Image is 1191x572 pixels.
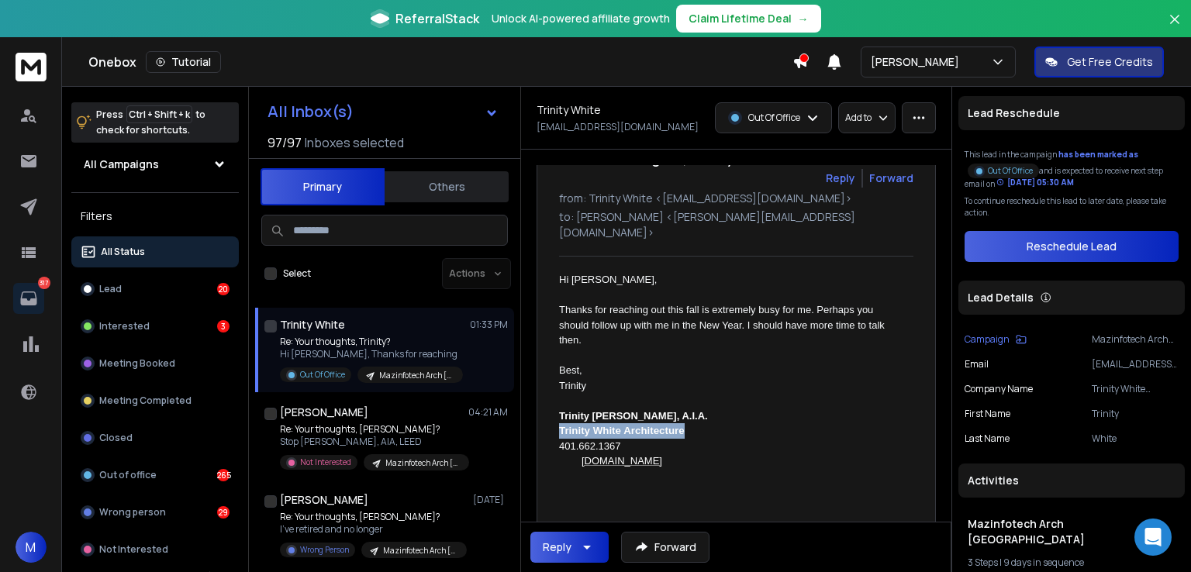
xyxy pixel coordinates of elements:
[965,231,1179,262] button: Reschedule Lead
[1165,9,1185,47] button: Close banner
[280,423,466,436] p: Re: Your thoughts, [PERSON_NAME]?
[280,317,345,333] h1: Trinity White
[1058,149,1138,160] span: has been marked as
[71,422,239,453] button: Closed
[280,523,466,536] p: I’ve retired and no longer
[255,96,511,127] button: All Inbox(s)
[283,267,311,280] label: Select
[99,543,168,556] p: Not Interested
[988,165,1033,177] p: Out Of Office
[88,51,792,73] div: Onebox
[958,463,1185,498] div: Activities
[300,457,351,468] p: Not Interested
[300,369,345,381] p: Out Of Office
[543,539,571,555] div: Reply
[217,283,230,295] div: 20
[280,511,466,523] p: Re: Your thoughts, [PERSON_NAME]?
[395,9,479,28] span: ReferralStack
[968,556,998,569] span: 3 Steps
[217,320,230,333] div: 3
[1034,47,1164,78] button: Get Free Credits
[280,405,368,420] h1: [PERSON_NAME]
[968,556,1175,569] div: |
[473,494,508,506] p: [DATE]
[71,497,239,528] button: Wrong person29
[968,105,1060,121] p: Lead Reschedule
[268,104,354,119] h1: All Inbox(s)
[1067,54,1153,70] p: Get Free Credits
[559,272,901,288] div: Hi [PERSON_NAME],
[1092,408,1179,420] p: Trinity
[280,348,463,360] p: Hi [PERSON_NAME], Thanks for reaching
[99,506,166,519] p: Wrong person
[1092,358,1179,370] p: [EMAIL_ADDRESS][DOMAIN_NAME]
[99,469,157,481] p: Out of office
[621,532,709,563] button: Forward
[1092,383,1179,395] p: Trinity White Architecture
[559,302,901,348] div: Thanks for reaching out this fall is extremely busy for me. Perhaps you should follow up with me ...
[559,425,685,436] span: Trinity White Architecture
[16,532,47,563] button: M
[261,168,385,205] button: Primary
[1134,519,1172,556] div: Open Intercom Messenger
[99,283,122,295] p: Lead
[965,149,1179,189] div: This lead in the campaign and is expected to receive next step email on
[559,378,901,394] div: Trinity
[845,112,872,124] p: Add to
[71,236,239,267] button: All Status
[280,492,368,508] h1: [PERSON_NAME]
[300,544,349,556] p: Wrong Person
[99,395,192,407] p: Meeting Completed
[968,516,1175,547] h1: Mazinfotech Arch [GEOGRAPHIC_DATA]
[305,133,404,152] h3: Inboxes selected
[537,102,601,118] h1: Trinity White
[968,290,1034,305] p: Lead Details
[13,283,44,314] a: 317
[996,177,1074,188] div: [DATE] 05:30 AM
[559,440,621,452] span: 401.662.1367
[1092,432,1179,445] p: White
[146,51,221,73] button: Tutorial
[71,274,239,305] button: Lead20
[965,408,1010,420] p: First Name
[217,506,230,519] div: 29
[798,11,809,26] span: →
[559,363,901,378] div: Best,
[965,333,1027,346] button: Campaign
[676,5,821,33] button: Claim Lifetime Deal→
[96,107,205,138] p: Press to check for shortcuts.
[71,311,239,342] button: Interested3
[268,133,302,152] span: 97 / 97
[383,545,457,556] p: Mazinfotech Arch [GEOGRAPHIC_DATA]
[99,320,150,333] p: Interested
[280,336,463,348] p: Re: Your thoughts, Trinity?
[559,191,913,206] p: from: Trinity White <[EMAIL_ADDRESS][DOMAIN_NAME]>
[530,532,609,563] button: Reply
[99,432,133,444] p: Closed
[582,455,662,467] a: [DOMAIN_NAME]
[468,406,508,419] p: 04:21 AM
[385,457,460,469] p: Mazinfotech Arch [GEOGRAPHIC_DATA]
[965,432,1010,445] p: Last Name
[38,277,50,289] p: 317
[559,209,913,240] p: to: [PERSON_NAME] <[PERSON_NAME][EMAIL_ADDRESS][DOMAIN_NAME]>
[280,436,466,448] p: Stop [PERSON_NAME], AIA, LEED
[71,460,239,491] button: Out of office265
[71,348,239,379] button: Meeting Booked
[1092,333,1179,346] p: Mazinfotech Arch [GEOGRAPHIC_DATA]
[559,410,708,422] b: Trinity [PERSON_NAME], A.I.A.
[869,171,913,186] div: Forward
[965,195,1179,219] p: To continue reschedule this lead to later date, please take action.
[71,205,239,227] h3: Filters
[965,333,1010,346] p: Campaign
[84,157,159,172] h1: All Campaigns
[1003,556,1084,569] span: 9 days in sequence
[379,370,454,381] p: Mazinfotech Arch [GEOGRAPHIC_DATA]
[492,11,670,26] p: Unlock AI-powered affiliate growth
[71,385,239,416] button: Meeting Completed
[470,319,508,331] p: 01:33 PM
